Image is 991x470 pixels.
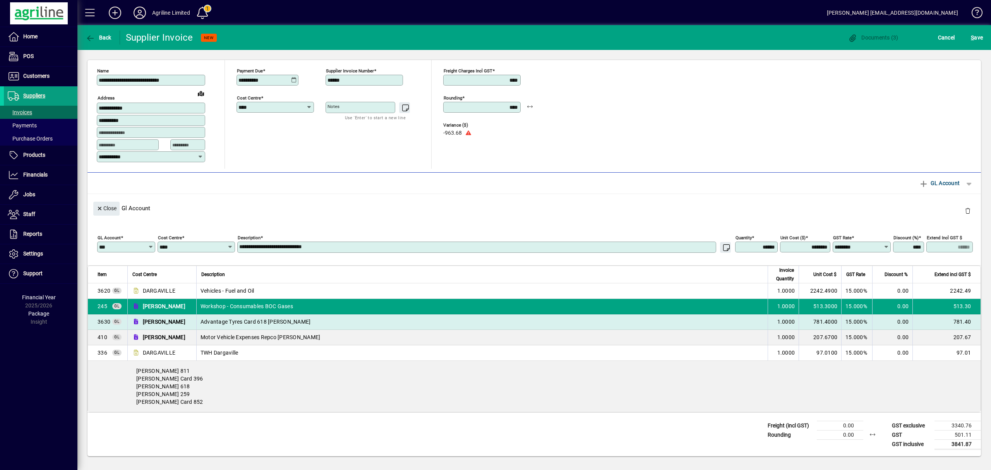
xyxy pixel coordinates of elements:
[799,299,841,314] td: 513.3000
[152,7,190,19] div: Agriline Limited
[768,345,799,361] td: 1.0000
[872,314,912,330] td: 0.00
[768,314,799,330] td: 1.0000
[833,235,852,240] mat-label: GST rate
[817,421,863,430] td: 0.00
[4,67,77,86] a: Customers
[813,270,837,279] span: Unit Cost $
[846,31,900,45] button: Documents (3)
[23,73,50,79] span: Customers
[204,35,214,40] span: NEW
[143,333,185,341] span: [PERSON_NAME]
[4,106,77,119] a: Invoices
[98,302,107,310] span: Workshop - Consumables
[98,318,110,326] span: Vehicle Repairs and Maintenance
[966,2,981,27] a: Knowledge Base
[817,430,863,439] td: 0.00
[934,430,981,439] td: 501.11
[872,345,912,361] td: 0.00
[934,270,971,279] span: Extend incl GST $
[96,202,117,215] span: Close
[98,235,121,240] mat-label: GL Account
[98,287,110,295] span: Vehicles - Fuel and Oil
[23,172,48,178] span: Financials
[969,31,985,45] button: Save
[841,345,872,361] td: 15.000%
[126,31,193,44] div: Supplier Invoice
[888,421,934,430] td: GST exclusive
[91,204,122,211] app-page-header-button: Close
[773,266,794,283] span: Invoice Quantity
[97,68,109,74] mat-label: Name
[888,439,934,449] td: GST inclusive
[8,122,37,129] span: Payments
[912,330,981,345] td: 207.67
[934,439,981,449] td: 3841.87
[4,264,77,283] a: Support
[23,191,35,197] span: Jobs
[87,194,981,222] div: Gl Account
[326,68,374,74] mat-label: Supplier invoice number
[88,361,981,412] div: [PERSON_NAME] 811 [PERSON_NAME] Card 396 [PERSON_NAME] 618 [PERSON_NAME] 259 [PERSON_NAME] Card 852
[4,47,77,66] a: POS
[114,335,120,339] span: GL
[893,235,919,240] mat-label: Discount (%)
[114,304,120,308] span: GL
[841,314,872,330] td: 15.000%
[971,31,983,44] span: ave
[127,6,152,20] button: Profile
[799,283,841,299] td: 2242.4900
[4,119,77,132] a: Payments
[841,299,872,314] td: 15.000%
[912,299,981,314] td: 513.30
[8,136,53,142] span: Purchase Orders
[799,330,841,345] td: 207.6700
[237,68,263,74] mat-label: Payment due
[841,283,872,299] td: 15.000%
[971,34,974,41] span: S
[143,318,185,326] span: [PERSON_NAME]
[23,270,43,276] span: Support
[827,7,958,19] div: [PERSON_NAME] [EMAIL_ADDRESS][DOMAIN_NAME]
[4,132,77,145] a: Purchase Orders
[84,31,113,45] button: Back
[799,345,841,361] td: 97.0100
[841,330,872,345] td: 15.000%
[93,202,120,216] button: Close
[23,152,45,158] span: Products
[958,207,977,214] app-page-header-button: Delete
[4,225,77,244] a: Reports
[4,205,77,224] a: Staff
[98,349,107,357] span: Office & General Expenses - Dargaville
[23,250,43,257] span: Settings
[237,95,261,101] mat-label: Cost Centre
[143,349,176,357] span: DARGAVILLE
[4,146,77,165] a: Products
[4,244,77,264] a: Settings
[444,95,462,101] mat-label: Rounding
[98,270,107,279] span: Item
[846,270,865,279] span: GST Rate
[4,27,77,46] a: Home
[114,288,120,293] span: GL
[23,53,34,59] span: POS
[238,235,261,240] mat-label: Description
[934,421,981,430] td: 3340.76
[114,319,120,324] span: GL
[196,345,768,361] td: TWH Dargaville
[143,302,185,310] span: [PERSON_NAME]
[799,314,841,330] td: 781.4000
[927,235,962,240] mat-label: Extend incl GST $
[4,185,77,204] a: Jobs
[23,211,35,217] span: Staff
[132,270,157,279] span: Cost Centre
[444,68,492,74] mat-label: Freight charges incl GST
[919,177,960,189] span: GL Account
[201,270,225,279] span: Description
[196,314,768,330] td: Advantage Tyres Card 618 [PERSON_NAME]
[114,350,120,355] span: GL
[768,330,799,345] td: 1.0000
[86,34,111,41] span: Back
[915,176,964,190] button: GL Account
[872,283,912,299] td: 0.00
